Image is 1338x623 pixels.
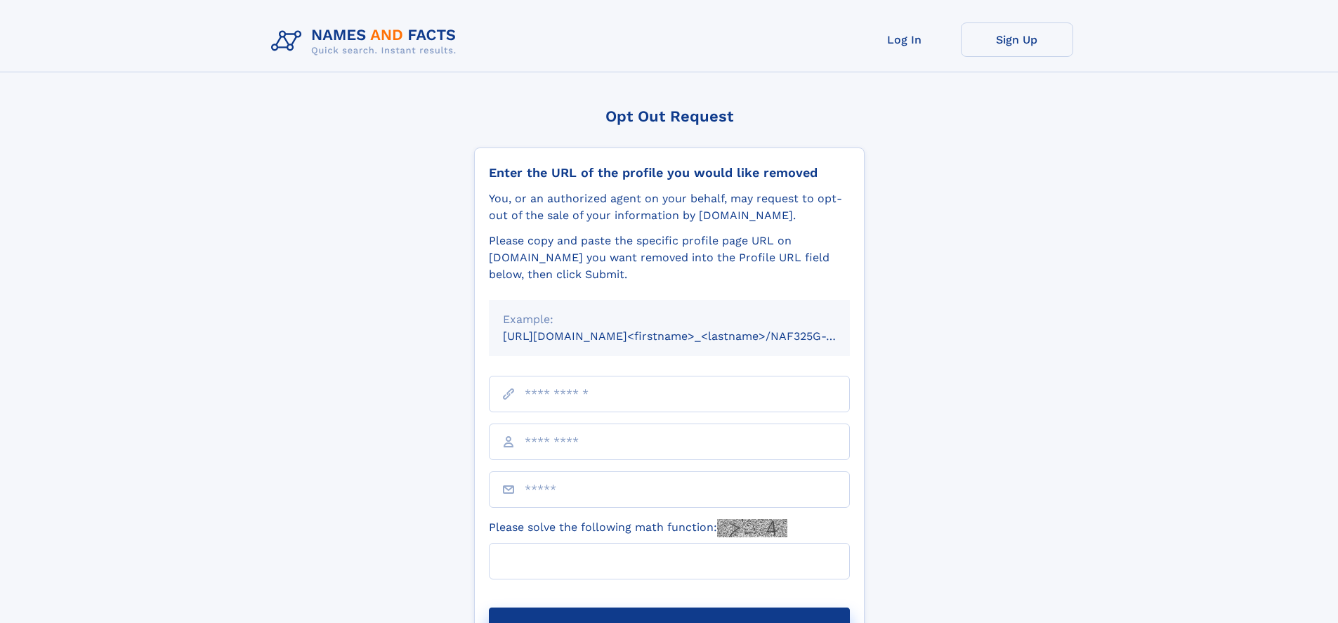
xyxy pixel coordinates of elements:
[474,107,865,125] div: Opt Out Request
[489,165,850,181] div: Enter the URL of the profile you would like removed
[961,22,1073,57] a: Sign Up
[489,519,787,537] label: Please solve the following math function:
[848,22,961,57] a: Log In
[489,190,850,224] div: You, or an authorized agent on your behalf, may request to opt-out of the sale of your informatio...
[489,232,850,283] div: Please copy and paste the specific profile page URL on [DOMAIN_NAME] you want removed into the Pr...
[503,311,836,328] div: Example:
[265,22,468,60] img: Logo Names and Facts
[503,329,877,343] small: [URL][DOMAIN_NAME]<firstname>_<lastname>/NAF325G-xxxxxxxx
